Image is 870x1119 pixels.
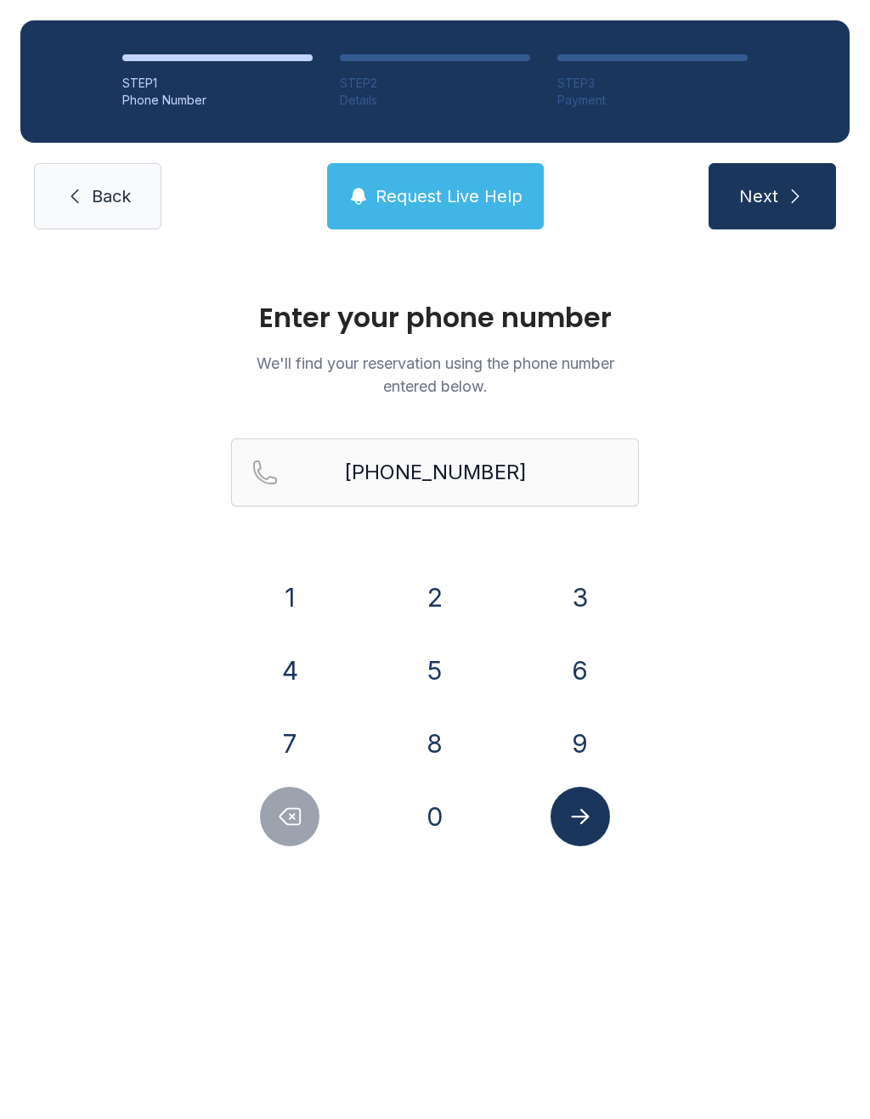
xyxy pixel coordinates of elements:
[376,184,523,208] span: Request Live Help
[260,787,319,846] button: Delete number
[551,641,610,700] button: 6
[405,641,465,700] button: 5
[405,568,465,627] button: 2
[231,304,639,331] h1: Enter your phone number
[340,92,530,109] div: Details
[260,568,319,627] button: 1
[231,438,639,506] input: Reservation phone number
[551,568,610,627] button: 3
[405,714,465,773] button: 8
[92,184,131,208] span: Back
[405,787,465,846] button: 0
[557,75,748,92] div: STEP 3
[231,352,639,398] p: We'll find your reservation using the phone number entered below.
[260,714,319,773] button: 7
[260,641,319,700] button: 4
[551,787,610,846] button: Submit lookup form
[557,92,748,109] div: Payment
[551,714,610,773] button: 9
[122,75,313,92] div: STEP 1
[122,92,313,109] div: Phone Number
[340,75,530,92] div: STEP 2
[739,184,778,208] span: Next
